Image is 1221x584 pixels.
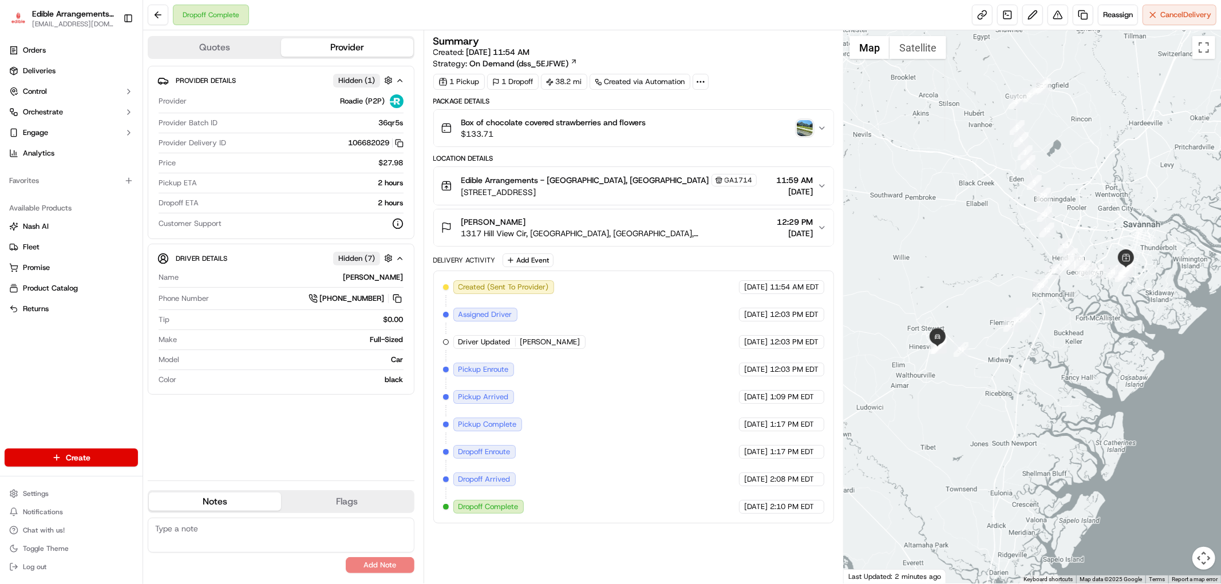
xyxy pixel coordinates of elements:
button: Toggle fullscreen view [1192,36,1215,59]
div: 6 [1014,132,1029,147]
span: 36qr5s [379,118,404,128]
button: Flags [281,492,413,511]
span: Deliveries [23,66,56,76]
span: 1:17 PM EDT [770,447,814,457]
a: Returns [9,304,133,314]
div: 16 [1069,256,1084,271]
span: Returns [23,304,49,314]
div: 💻 [97,167,106,176]
span: Orders [23,45,46,55]
span: [DATE] [744,309,768,320]
span: Engage [23,128,48,138]
p: Welcome 👋 [11,46,208,64]
span: Reassign [1103,10,1133,20]
div: 2 hours [201,178,404,188]
button: Returns [5,300,138,318]
span: Orchestrate [23,107,63,117]
button: Box of chocolate covered strawberries and flowers$133.71photo_proof_of_delivery image [434,110,833,146]
div: We're available if you need us! [39,121,145,130]
span: [PHONE_NUMBER] [320,293,385,304]
div: 14 [1063,248,1078,263]
a: [PHONE_NUMBER] [309,292,404,305]
span: Dropoff Arrived [459,474,511,484]
span: Settings [23,489,49,498]
img: Google [847,569,884,583]
img: photo_proof_of_delivery image [797,120,813,136]
a: Created via Automation [590,74,690,90]
button: Reassign [1098,5,1138,25]
div: 9 [1027,175,1042,190]
span: Nash AI [23,221,49,232]
div: Package Details [433,97,834,106]
div: Full-Sized [181,335,404,345]
span: [STREET_ADDRESS] [461,186,757,198]
h3: Summary [433,36,480,46]
span: Roadie (P2P) [341,96,385,106]
button: Start new chat [195,113,208,126]
span: [DATE] [744,447,768,457]
button: Create [5,448,138,467]
div: black [181,375,404,385]
div: Favorites [5,172,138,190]
a: Analytics [5,144,138,162]
a: Deliveries [5,62,138,80]
span: Phone Number [159,293,209,304]
button: Control [5,82,138,101]
span: Box of chocolate covered strawberries and flowers [461,117,646,128]
button: Fleet [5,238,138,256]
span: Control [23,86,47,97]
div: 1 Pickup [433,74,485,90]
span: 2:10 PM EDT [770,502,814,512]
span: Dropoff Complete [459,502,519,512]
span: Created (Sent To Provider) [459,282,549,292]
span: API Documentation [108,166,184,177]
div: 8 [1021,155,1036,170]
div: 27 [1045,264,1060,279]
button: Engage [5,124,138,142]
div: 15 [1069,255,1084,270]
div: 📗 [11,167,21,176]
span: Provider [159,96,187,106]
button: Provider [281,38,413,57]
span: GA1714 [725,176,753,185]
span: 12:29 PM [777,216,813,228]
span: [PERSON_NAME] [520,337,580,347]
button: Show satellite imagery [890,36,946,59]
div: [PERSON_NAME] [183,272,404,283]
span: 11:59 AM [776,174,813,186]
span: Promise [23,263,50,273]
span: Name [159,272,179,283]
span: [DATE] [744,419,768,430]
button: Map camera controls [1192,547,1215,570]
div: $0.00 [174,315,404,325]
span: Edible Arrangements - [GEOGRAPHIC_DATA], [GEOGRAPHIC_DATA] [32,8,114,19]
button: Driver DetailsHidden (7) [157,249,405,268]
span: Model [159,355,179,365]
span: [DATE] [744,364,768,375]
span: Driver Details [176,254,227,263]
button: Toggle Theme [5,541,138,557]
a: Open this area in Google Maps (opens a new window) [847,569,884,583]
div: 31 [954,342,969,357]
span: Pickup ETA [159,178,197,188]
span: $27.98 [379,158,404,168]
span: [DATE] [777,228,813,239]
span: [DATE] [776,186,813,197]
div: 1 [1033,80,1048,95]
div: 17 [1079,263,1094,277]
span: Pickup Complete [459,419,517,430]
span: [DATE] 11:54 AM [467,47,530,57]
span: Dropoff Enroute [459,447,511,457]
span: Log out [23,562,46,571]
button: Orchestrate [5,103,138,121]
a: Orders [5,41,138,59]
span: Driver Updated [459,337,511,347]
button: 106682029 [349,138,404,148]
span: Map data ©2025 Google [1080,576,1142,582]
div: 38.2 mi [541,74,587,90]
span: 11:54 AM EDT [770,282,819,292]
button: [EMAIL_ADDRESS][DOMAIN_NAME] [32,19,114,29]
